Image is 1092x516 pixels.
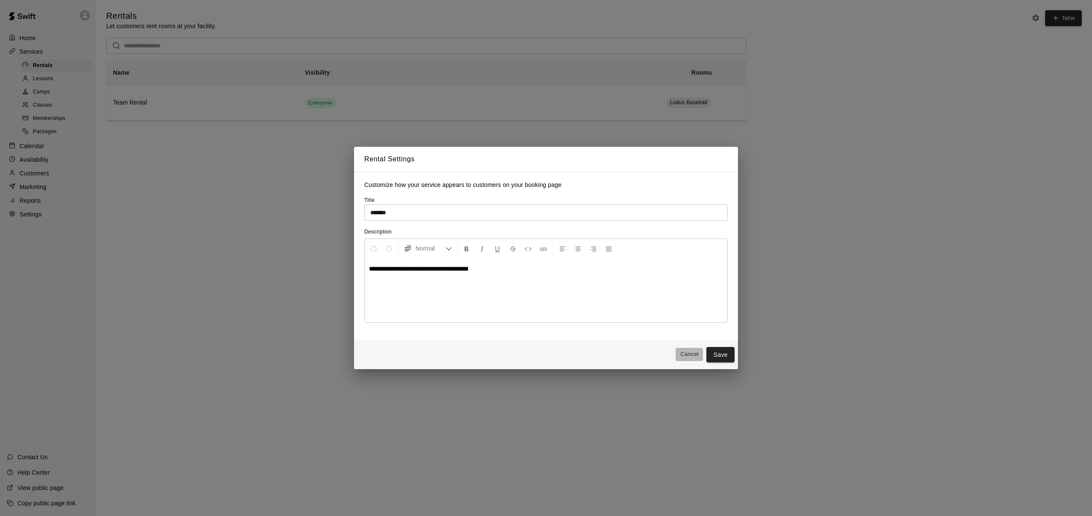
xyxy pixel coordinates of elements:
button: Redo [382,241,396,256]
button: Format Strikethrough [505,241,520,256]
button: Insert Link [536,241,551,256]
button: Right Align [586,241,601,256]
button: Undo [366,241,381,256]
span: Normal [415,244,445,253]
button: Formatting Options [400,241,456,256]
button: Format Underline [490,241,505,256]
button: Insert Code [521,241,535,256]
button: Justify Align [601,241,616,256]
button: Format Italics [475,241,489,256]
button: Cancel [676,348,703,361]
button: Left Align [555,241,570,256]
span: Description [364,229,392,235]
button: Format Bold [459,241,474,256]
h2: Rental Settings [354,147,738,172]
p: Customize how your service appears to customers on your booking page [364,181,728,189]
button: Save [706,347,735,363]
span: Title [364,197,375,203]
button: Center Align [571,241,585,256]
